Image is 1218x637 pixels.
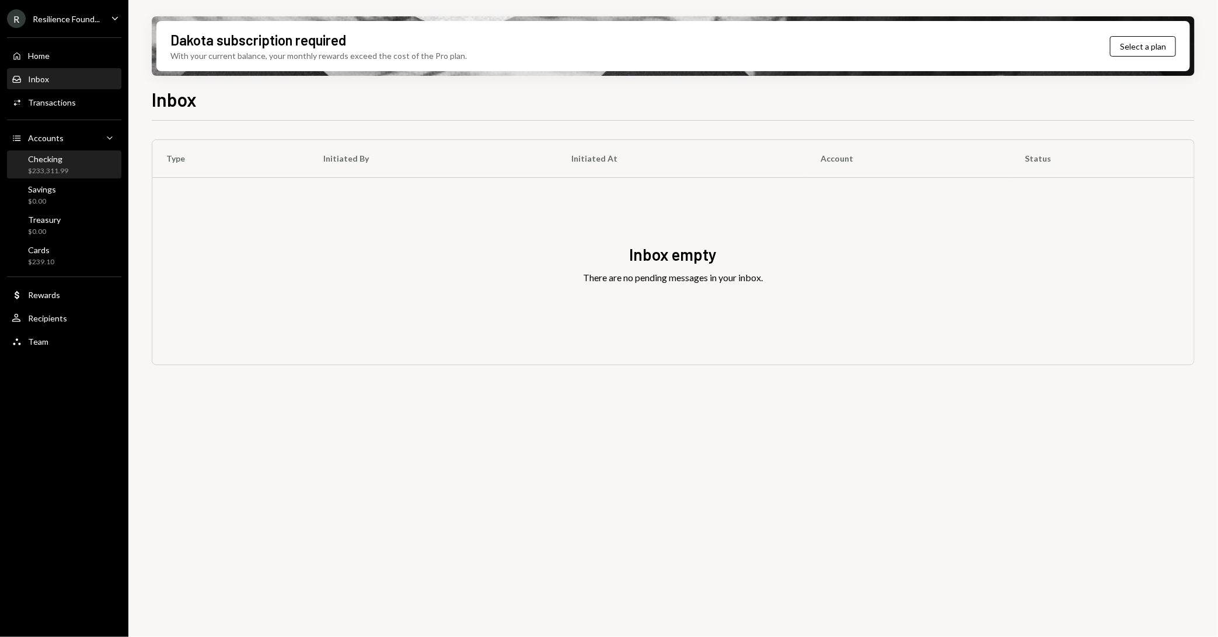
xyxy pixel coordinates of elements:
[7,68,121,89] a: Inbox
[630,243,717,266] div: Inbox empty
[28,257,54,267] div: $239.10
[7,242,121,269] a: Cards$239.10
[28,166,68,176] div: $233,311.99
[170,30,346,50] div: Dakota subscription required
[28,215,61,225] div: Treasury
[28,133,64,143] div: Accounts
[7,331,121,352] a: Team
[7,150,121,178] a: Checking$233,311.99
[28,337,48,346] div: Team
[28,184,56,194] div: Savings
[28,245,54,255] div: Cards
[7,9,26,28] div: R
[7,211,121,239] a: Treasury$0.00
[7,45,121,66] a: Home
[1011,140,1194,177] th: Status
[7,92,121,113] a: Transactions
[170,50,467,62] div: With your current balance, your monthly rewards exceed the cost of the Pro plan.
[7,127,121,148] a: Accounts
[7,284,121,305] a: Rewards
[557,140,807,177] th: Initiated At
[807,140,1011,177] th: Account
[152,140,309,177] th: Type
[28,74,49,84] div: Inbox
[28,290,60,300] div: Rewards
[33,14,100,24] div: Resilience Found...
[7,307,121,328] a: Recipients
[152,87,197,111] h1: Inbox
[584,271,763,285] div: There are no pending messages in your inbox.
[28,197,56,206] div: $0.00
[28,97,76,107] div: Transactions
[1110,36,1176,57] button: Select a plan
[309,140,557,177] th: Initiated By
[28,313,67,323] div: Recipients
[28,154,68,164] div: Checking
[28,227,61,237] div: $0.00
[28,51,50,61] div: Home
[7,181,121,209] a: Savings$0.00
